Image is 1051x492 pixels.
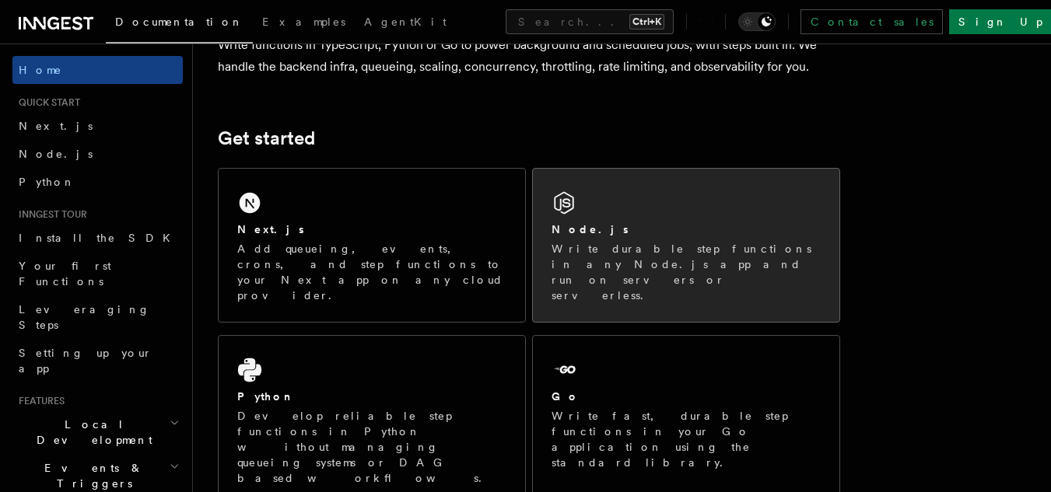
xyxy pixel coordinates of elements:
span: Your first Functions [19,260,111,288]
a: Next.js [12,112,183,140]
h2: Python [237,389,295,404]
a: Setting up your app [12,339,183,382]
span: Quick start [12,96,80,109]
span: Features [12,395,65,407]
p: Write durable step functions in any Node.js app and run on servers or serverless. [552,241,821,303]
span: Node.js [19,148,93,160]
span: Setting up your app [19,347,152,375]
button: Local Development [12,410,183,454]
span: Local Development [12,417,170,448]
a: Contact sales [801,9,943,34]
a: Documentation [106,5,253,44]
p: Write functions in TypeScript, Python or Go to power background and scheduled jobs, with steps bu... [218,34,840,78]
h2: Next.js [237,222,304,237]
span: Next.js [19,120,93,132]
a: Node.jsWrite durable step functions in any Node.js app and run on servers or serverless. [532,168,840,323]
h2: Go [552,389,580,404]
span: Inngest tour [12,208,87,221]
a: Leveraging Steps [12,295,183,339]
span: Examples [262,16,345,28]
a: Get started [218,127,315,149]
a: Node.js [12,140,183,168]
a: Your first Functions [12,252,183,295]
p: Develop reliable step functions in Python without managing queueing systems or DAG based workflows. [237,408,506,486]
a: Examples [253,5,355,42]
span: Events & Triggers [12,460,170,491]
a: AgentKit [355,5,456,42]
a: Install the SDK [12,224,183,252]
p: Add queueing, events, crons, and step functions to your Next app on any cloud provider. [237,241,506,303]
span: Leveraging Steps [19,303,150,331]
button: Search...Ctrl+K [506,9,674,34]
button: Toggle dark mode [738,12,776,31]
span: AgentKit [364,16,447,28]
p: Write fast, durable step functions in your Go application using the standard library. [552,408,821,470]
span: Install the SDK [19,232,180,244]
kbd: Ctrl+K [629,14,664,30]
span: Documentation [115,16,243,28]
h2: Node.js [552,222,629,237]
a: Home [12,56,183,84]
span: Home [19,62,62,78]
a: Python [12,168,183,196]
span: Python [19,176,75,188]
a: Next.jsAdd queueing, events, crons, and step functions to your Next app on any cloud provider. [218,168,526,323]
